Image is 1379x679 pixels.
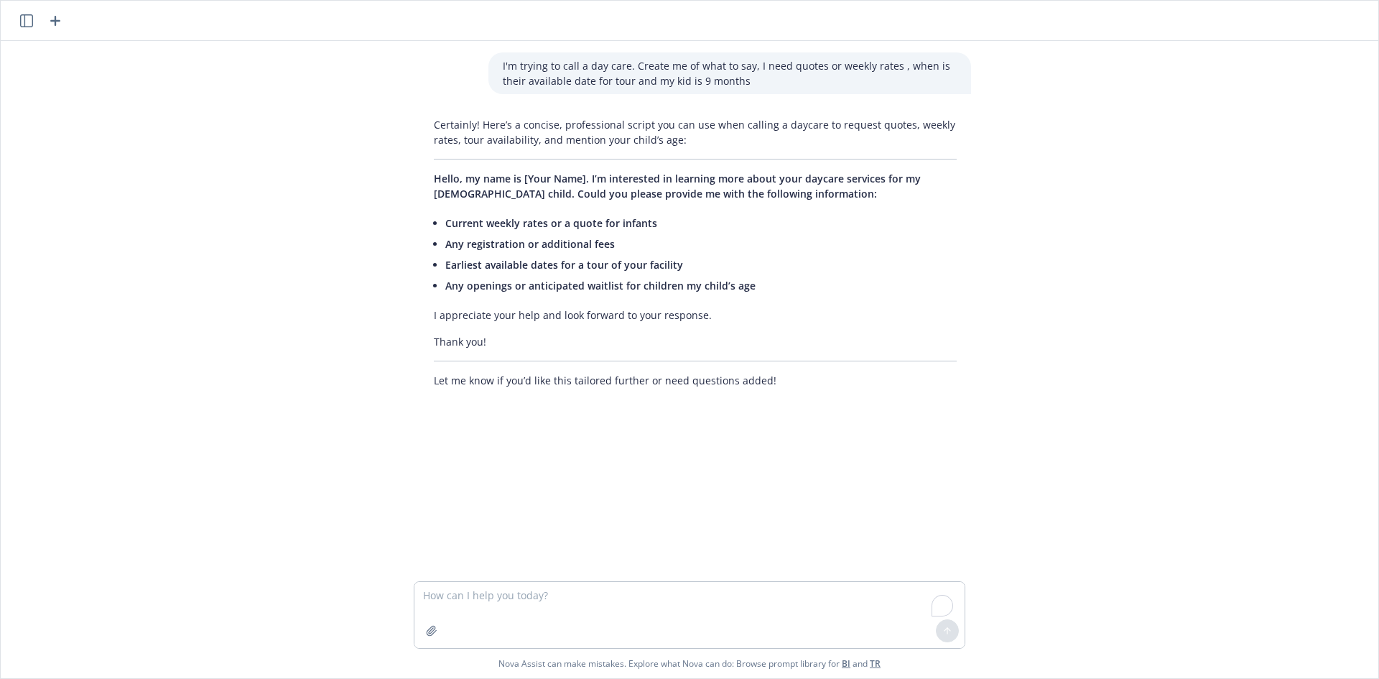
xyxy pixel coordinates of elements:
span: Earliest available dates for a tour of your facility [445,258,683,272]
span: Any registration or additional fees [445,237,615,251]
span: Current weekly rates or a quote for infants [445,216,657,230]
p: Thank you! [434,334,957,349]
span: Hello, my name is [Your Name]. I’m interested in learning more about your daycare services for my... [434,172,921,200]
p: I appreciate your help and look forward to your response. [434,308,957,323]
textarea: To enrich screen reader interactions, please activate Accessibility in Grammarly extension settings [414,582,965,648]
p: I'm trying to call a day care. Create me of what to say, I need quotes or weekly rates , when is ... [503,58,957,88]
a: BI [842,657,850,670]
span: Nova Assist can make mistakes. Explore what Nova can do: Browse prompt library for and [498,649,881,678]
a: TR [870,657,881,670]
p: Let me know if you’d like this tailored further or need questions added! [434,373,957,388]
span: Any openings or anticipated waitlist for children my child’s age [445,279,756,292]
p: Certainly! Here’s a concise, professional script you can use when calling a daycare to request qu... [434,117,957,147]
